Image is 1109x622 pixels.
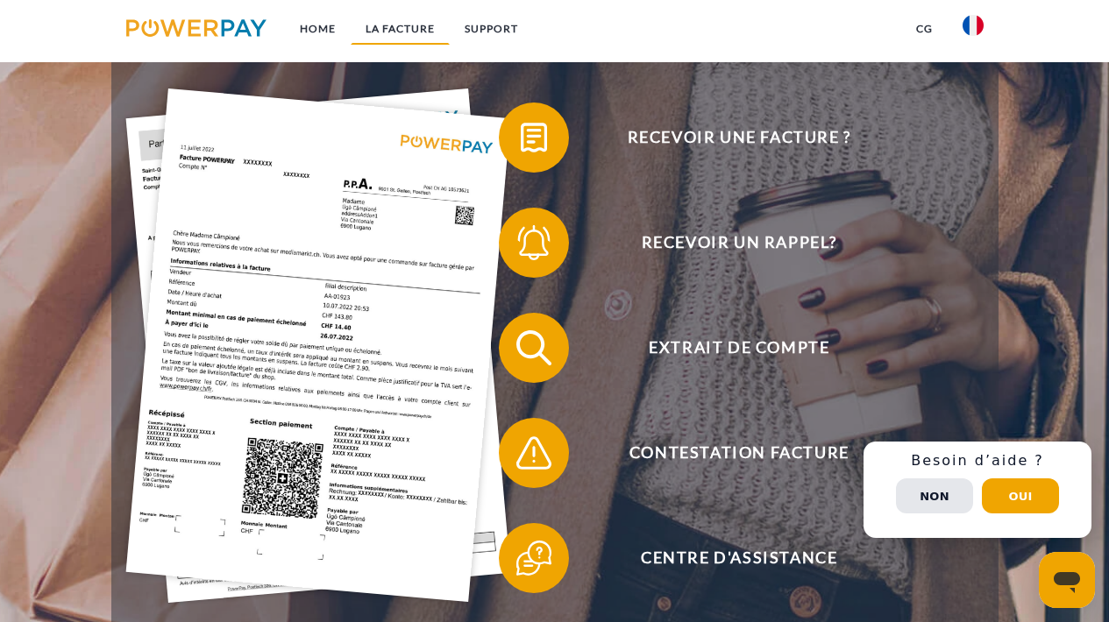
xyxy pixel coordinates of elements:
div: Schnellhilfe [864,442,1091,538]
img: qb_bill.svg [512,116,556,159]
button: Centre d'assistance [499,523,955,593]
span: Recevoir un rappel? [524,208,954,278]
span: Recevoir une facture ? [524,102,954,173]
img: qb_warning.svg [512,431,556,475]
img: fr [963,15,984,36]
img: qb_bell.svg [512,221,556,265]
iframe: Bouton de lancement de la fenêtre de messagerie [1039,552,1095,608]
img: logo-powerpay.svg [126,19,267,37]
a: CG [901,13,948,45]
button: Extrait de compte [499,313,955,383]
button: Contestation Facture [499,418,955,488]
span: Contestation Facture [524,418,954,488]
a: Home [285,13,351,45]
button: Recevoir une facture ? [499,102,955,173]
span: Centre d'assistance [524,523,954,593]
img: qb_search.svg [512,326,556,370]
a: LA FACTURE [351,13,450,45]
button: Non [896,478,973,513]
button: Oui [982,478,1059,513]
span: Extrait de compte [524,313,954,383]
h3: Besoin d’aide ? [874,452,1081,470]
img: qb_help.svg [512,536,556,580]
a: Support [450,13,533,45]
button: Recevoir un rappel? [499,208,955,278]
img: single_invoice_powerpay_fr.jpg [125,88,510,603]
